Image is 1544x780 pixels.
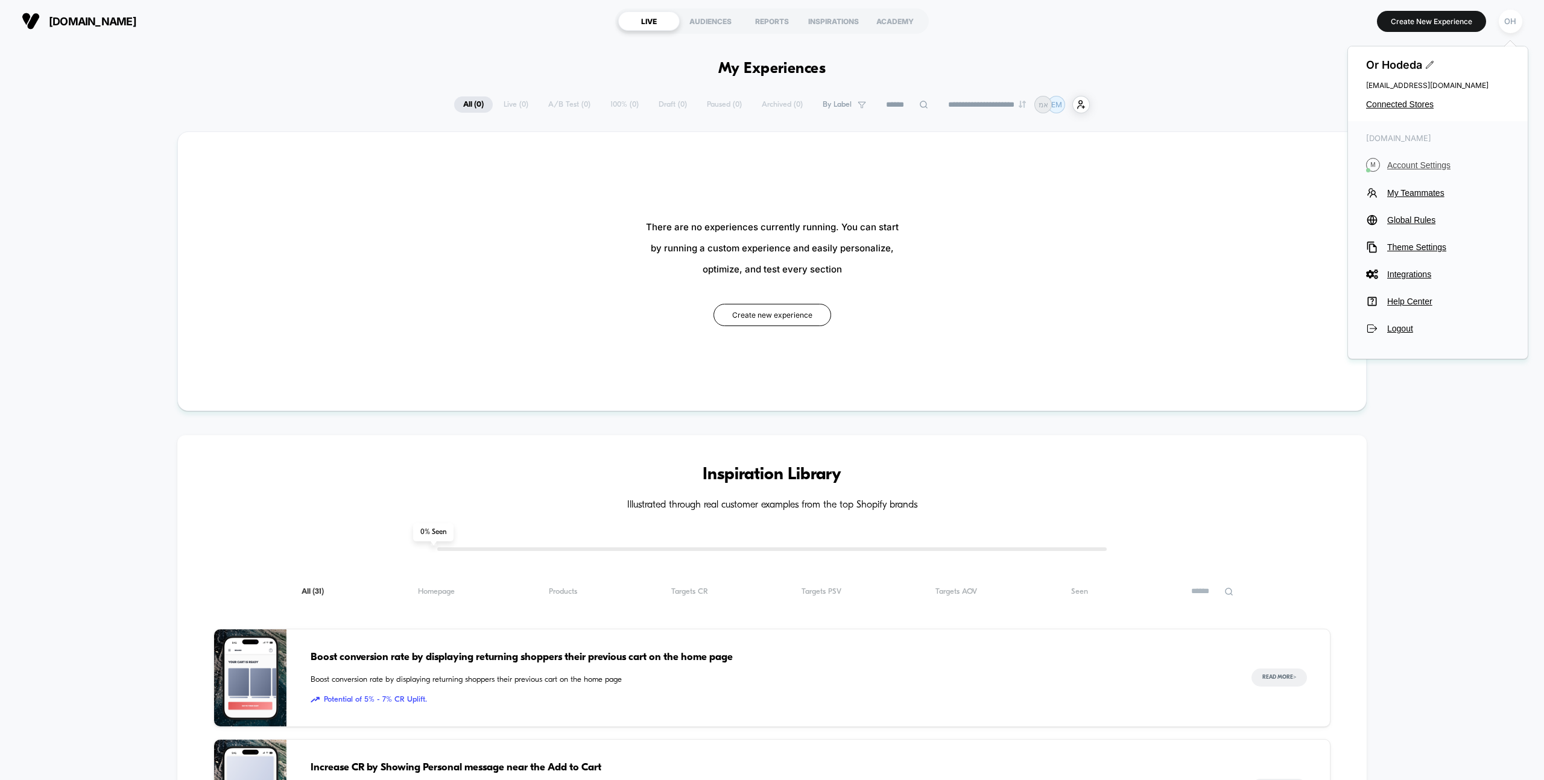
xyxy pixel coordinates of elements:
[864,11,926,31] div: ACADEMY
[1387,324,1510,333] span: Logout
[1366,99,1510,109] button: Connected Stores
[22,12,40,30] img: Visually logo
[418,587,455,596] span: Homepage
[311,760,1227,776] span: Increase CR by Showing Personal message near the Add to Cart
[1366,133,1510,143] span: [DOMAIN_NAME]
[214,465,1330,485] h3: Inspiration Library
[9,399,781,410] input: Seek
[1039,100,1048,109] p: אמ
[741,11,803,31] div: REPORTS
[549,587,577,596] span: Products
[671,587,708,596] span: Targets CR
[1387,188,1510,198] span: My Teammates
[311,694,1227,706] span: Potential of 5% - 7% CR Uplift.
[6,415,27,436] button: Play, NEW DEMO 2025-VEED.mp4
[1051,100,1062,109] p: EM
[1366,268,1510,280] button: Integrations
[640,419,672,432] div: Duration
[312,588,324,596] span: ( 31 )
[680,11,741,31] div: AUDIENCES
[1366,158,1380,172] i: M
[935,587,977,596] span: Targets AOV
[1495,9,1526,34] button: OH
[646,216,899,280] span: There are no experiences currently running. You can start by running a custom experience and easi...
[1387,297,1510,306] span: Help Center
[214,629,286,726] img: Boost conversion rate by displaying returning shoppers their previous cart on the home page
[311,674,1227,686] span: Boost conversion rate by displaying returning shoppers their previous cart on the home page
[610,419,638,432] div: Current time
[18,11,140,31] button: [DOMAIN_NAME]
[1387,242,1510,252] span: Theme Settings
[803,11,864,31] div: INSPIRATIONS
[214,500,1330,511] h4: Illustrated through real customer examples from the top Shopify brands
[1387,269,1510,279] span: Integrations
[376,203,412,239] button: Play, NEW DEMO 2025-VEED.mp4
[802,587,841,596] span: Targets PSV
[454,96,493,113] span: All ( 0 )
[823,100,852,109] span: By Label
[718,60,826,78] h1: My Experiences
[311,650,1227,665] span: Boost conversion rate by displaying returning shoppers their previous cart on the home page
[49,15,136,28] span: [DOMAIN_NAME]
[618,11,680,31] div: LIVE
[1366,187,1510,199] button: My Teammates
[1387,160,1510,170] span: Account Settings
[413,523,454,541] span: 0 % Seen
[1387,215,1510,225] span: Global Rules
[1071,587,1088,596] span: Seen
[1499,10,1522,33] div: OH
[1366,295,1510,307] button: Help Center
[1366,322,1510,335] button: Logout
[1019,101,1026,108] img: end
[1251,668,1307,687] button: Read More>
[1366,58,1510,71] span: Or Hodeda
[1366,241,1510,253] button: Theme Settings
[713,304,831,326] button: Create new experience
[1366,158,1510,172] button: MAccount Settings
[302,587,324,596] span: All
[1377,11,1486,32] button: Create New Experience
[697,420,733,432] input: Volume
[1366,81,1510,90] span: [EMAIL_ADDRESS][DOMAIN_NAME]
[1366,214,1510,226] button: Global Rules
